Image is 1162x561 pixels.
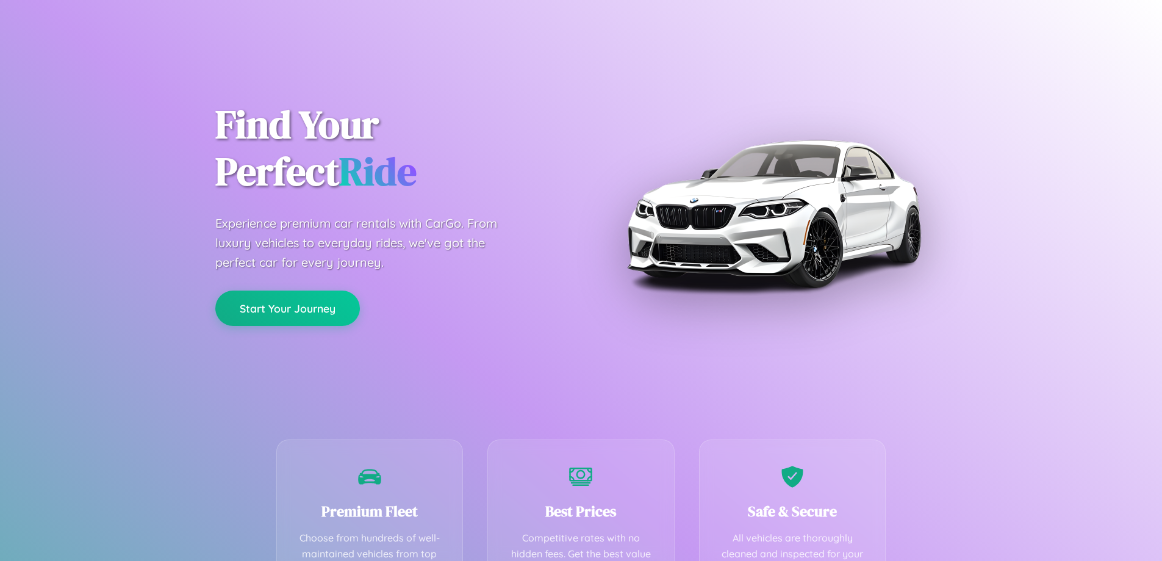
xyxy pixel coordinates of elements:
[215,101,563,195] h1: Find Your Perfect
[718,501,867,521] h3: Safe & Secure
[339,145,417,198] span: Ride
[621,61,926,366] img: Premium BMW car rental vehicle
[506,501,656,521] h3: Best Prices
[215,214,520,272] p: Experience premium car rentals with CarGo. From luxury vehicles to everyday rides, we've got the ...
[295,501,445,521] h3: Premium Fleet
[215,291,360,326] button: Start Your Journey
